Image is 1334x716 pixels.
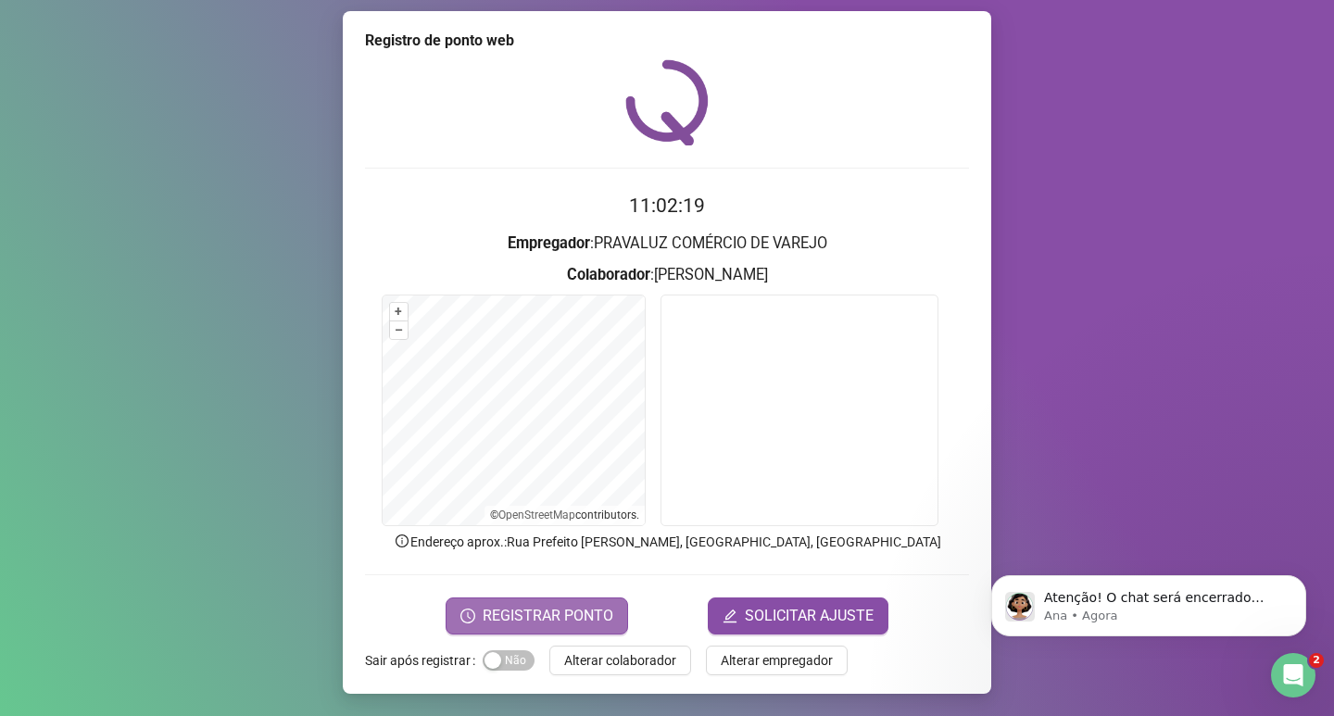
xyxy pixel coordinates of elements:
span: SOLICITAR AJUSTE [745,605,874,627]
button: REGISTRAR PONTO [446,597,628,634]
button: Alterar colaborador [549,646,691,675]
span: Alterar colaborador [564,650,676,671]
iframe: Intercom notifications mensagem [963,536,1334,666]
h3: : PRAVALUZ COMÉRCIO DE VAREJO [365,232,969,256]
h3: : [PERSON_NAME] [365,263,969,287]
span: info-circle [394,533,410,549]
label: Sair após registrar [365,646,483,675]
button: Alterar empregador [706,646,848,675]
div: Registro de ponto web [365,30,969,52]
button: editSOLICITAR AJUSTE [708,597,888,634]
span: edit [723,609,737,623]
img: QRPoint [625,59,709,145]
p: Endereço aprox. : Rua Prefeito [PERSON_NAME], [GEOGRAPHIC_DATA], [GEOGRAPHIC_DATA] [365,532,969,552]
strong: Empregador [508,234,590,252]
span: 2 [1309,653,1324,668]
time: 11:02:19 [629,195,705,217]
span: clock-circle [460,609,475,623]
button: + [390,303,408,320]
strong: Colaborador [567,266,650,283]
button: – [390,321,408,339]
span: Alterar empregador [721,650,833,671]
li: © contributors. [490,509,639,521]
iframe: Intercom live chat [1271,653,1315,697]
span: REGISTRAR PONTO [483,605,613,627]
a: OpenStreetMap [498,509,575,521]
